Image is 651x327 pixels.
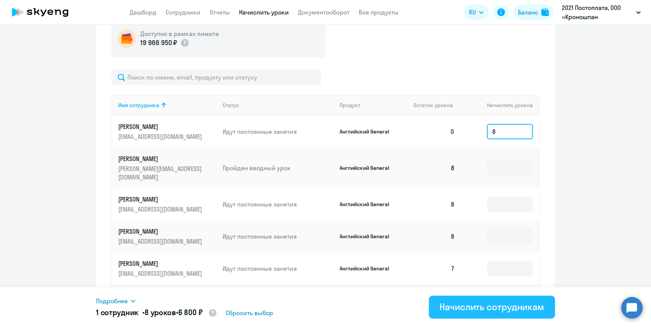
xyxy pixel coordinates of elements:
p: [PERSON_NAME] [118,227,204,236]
p: [EMAIL_ADDRESS][DOMAIN_NAME] [118,205,204,213]
div: Статус [223,102,239,109]
td: 8 [407,188,461,220]
p: Английский General [340,164,397,171]
div: Продукт [340,102,360,109]
a: Все продукты [359,8,399,16]
p: [EMAIL_ADDRESS][DOMAIN_NAME] [118,132,204,141]
td: 8 [407,148,461,188]
a: Дашборд [130,8,156,16]
p: [EMAIL_ADDRESS][DOMAIN_NAME] [118,269,204,278]
p: Пройден вводный урок [223,164,334,172]
td: 7 [407,252,461,285]
td: 0 [407,116,461,148]
p: 19 966 950 ₽ [140,38,177,48]
a: [PERSON_NAME][EMAIL_ADDRESS][DOMAIN_NAME] [118,122,216,141]
td: 2 [407,285,461,317]
p: Английский General [340,201,397,208]
p: Английский General [340,128,397,135]
div: Начислить сотрудникам [439,301,544,313]
p: [PERSON_NAME] [118,195,204,203]
div: Остаток уроков [413,102,461,109]
span: 8 уроков [145,307,176,317]
a: Начислить уроки [239,8,289,16]
td: 8 [407,220,461,252]
p: [PERSON_NAME][EMAIL_ADDRESS][DOMAIN_NAME] [118,164,204,181]
a: [PERSON_NAME][PERSON_NAME][EMAIL_ADDRESS][DOMAIN_NAME] [118,155,216,181]
p: 2021 Постоплата, ООО «Кроношпан Башкортостан» [562,3,633,21]
th: Начислить уроков [461,95,539,116]
p: Английский General [340,233,397,240]
img: balance [541,8,549,16]
p: Идут постоянные занятия [223,264,334,273]
p: Идут постоянные занятия [223,200,334,208]
p: [PERSON_NAME] [118,259,204,268]
img: wallet-circle.png [117,29,136,48]
p: Идут постоянные занятия [223,232,334,241]
a: [PERSON_NAME][EMAIL_ADDRESS][DOMAIN_NAME] [118,259,216,278]
span: Сбросить выбор [226,308,273,317]
div: Имя сотрудника [118,102,216,109]
a: [PERSON_NAME][EMAIL_ADDRESS][DOMAIN_NAME] [118,195,216,213]
h5: 1 сотрудник • • [96,307,217,319]
span: Подробнее [96,296,128,306]
span: 6 800 ₽ [178,307,202,317]
button: 2021 Постоплата, ООО «Кроношпан Башкортостан» [558,3,644,21]
div: Имя сотрудника [118,102,159,109]
a: Отчеты [210,8,230,16]
p: [EMAIL_ADDRESS][DOMAIN_NAME] [118,237,204,246]
p: Английский General [340,265,397,272]
span: RU [469,8,476,17]
h5: Доступно в рамках лимита [140,29,219,38]
span: Остаток уроков [413,102,453,109]
button: Начислить сотрудникам [429,296,555,319]
p: Идут постоянные занятия [223,127,334,136]
div: Статус [223,102,334,109]
a: Документооборот [298,8,350,16]
a: Сотрудники [166,8,200,16]
div: Продукт [340,102,408,109]
p: [PERSON_NAME] [118,122,204,131]
div: Баланс [518,8,538,17]
input: Поиск по имени, email, продукту или статусу [111,70,321,85]
button: RU [464,5,489,20]
button: Балансbalance [513,5,553,20]
a: [PERSON_NAME][EMAIL_ADDRESS][DOMAIN_NAME] [118,227,216,246]
p: [PERSON_NAME] [118,155,204,163]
